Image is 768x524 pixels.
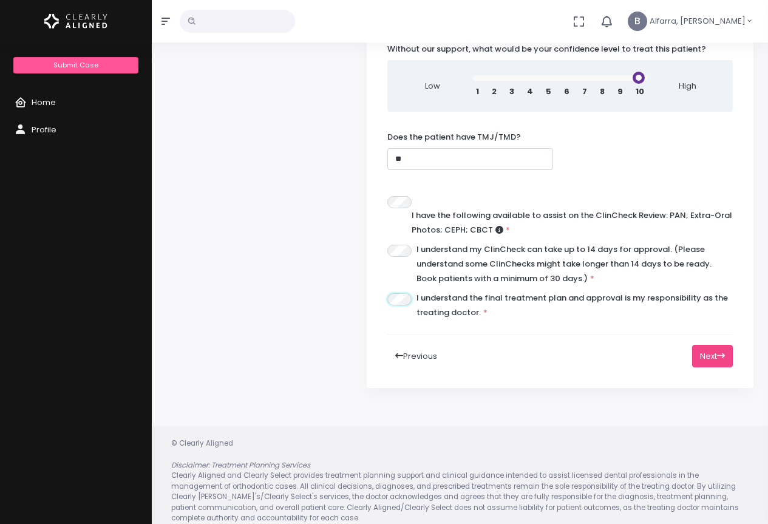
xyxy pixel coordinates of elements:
[53,60,98,70] span: Submit Case
[387,131,521,143] label: Does the patient have TMJ/TMD?
[617,86,623,98] span: 9
[13,57,138,73] a: Submit Case
[159,438,761,523] div: © Clearly Aligned Clearly Aligned and Clearly Select provides treatment planning support and clin...
[171,460,310,470] em: Disclaimer: Treatment Planning Services
[476,86,479,98] span: 1
[387,43,706,55] label: Without our support, what would be your confidence level to treat this patient?
[509,86,514,98] span: 3
[658,80,718,92] span: High
[412,208,733,237] label: I have the following available to assist on the ClinCheck Review: PAN; Extra-Oral Photos; CEPH; CBCT
[44,9,107,34] img: Logo Horizontal
[32,97,56,108] span: Home
[582,86,587,98] span: 7
[32,124,56,135] span: Profile
[416,291,733,320] label: I understand the final treatment plan and approval is my responsibility as the treating doctor.
[650,15,746,27] span: Alfarra, [PERSON_NAME]
[636,86,644,98] span: 10
[416,242,733,286] label: I understand my ClinCheck can take up to 14 days for approval. (Please understand some ClinChecks...
[628,12,647,31] span: B
[527,86,533,98] span: 4
[387,345,445,367] button: Previous
[692,345,733,367] button: Next
[402,80,463,92] span: Low
[600,86,605,98] span: 8
[564,86,569,98] span: 6
[546,86,551,98] span: 5
[492,86,497,98] span: 2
